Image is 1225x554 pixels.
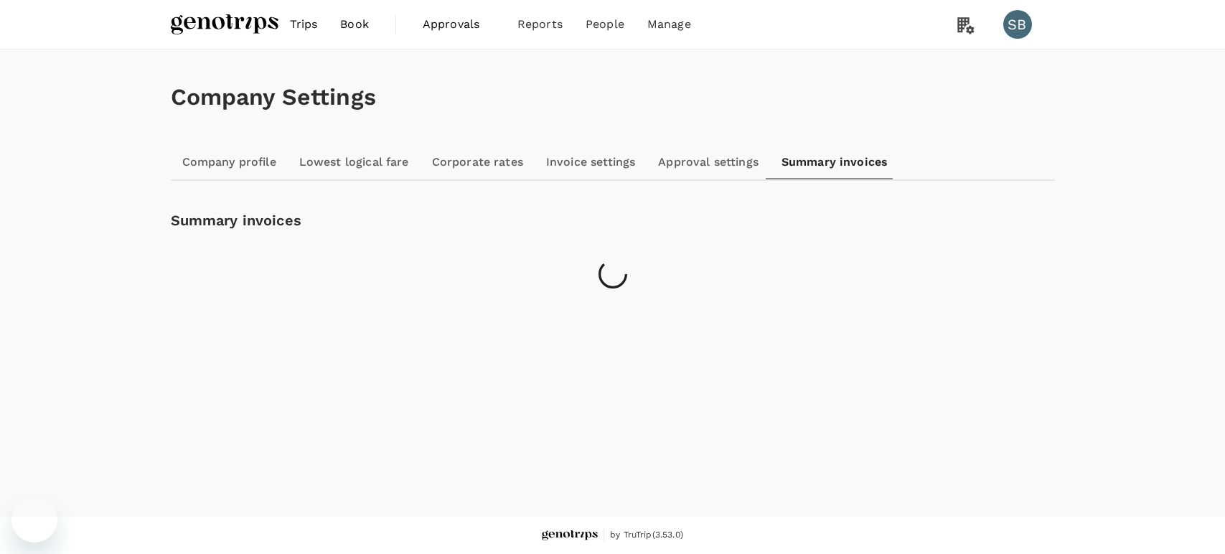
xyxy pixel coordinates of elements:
[11,497,57,543] iframe: Button to launch messaging window
[340,16,369,33] span: Book
[288,145,421,179] a: Lowest logical fare
[517,16,563,33] span: Reports
[290,16,318,33] span: Trips
[770,145,899,179] a: Summary invoices
[610,528,683,543] span: by TruTrip ( 3.53.0 )
[171,145,288,179] a: Company profile
[586,16,624,33] span: People
[171,210,301,231] p: Summary invoices
[423,16,494,33] span: Approvals
[421,145,535,179] a: Corporate rates
[542,530,598,541] img: Genotrips - ALL
[647,16,691,33] span: Manage
[1003,10,1032,39] div: SB
[535,145,647,179] a: Invoice settings
[171,9,278,40] img: Genotrips - ALL
[647,145,770,179] a: Approval settings
[171,84,1055,111] h1: Company Settings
